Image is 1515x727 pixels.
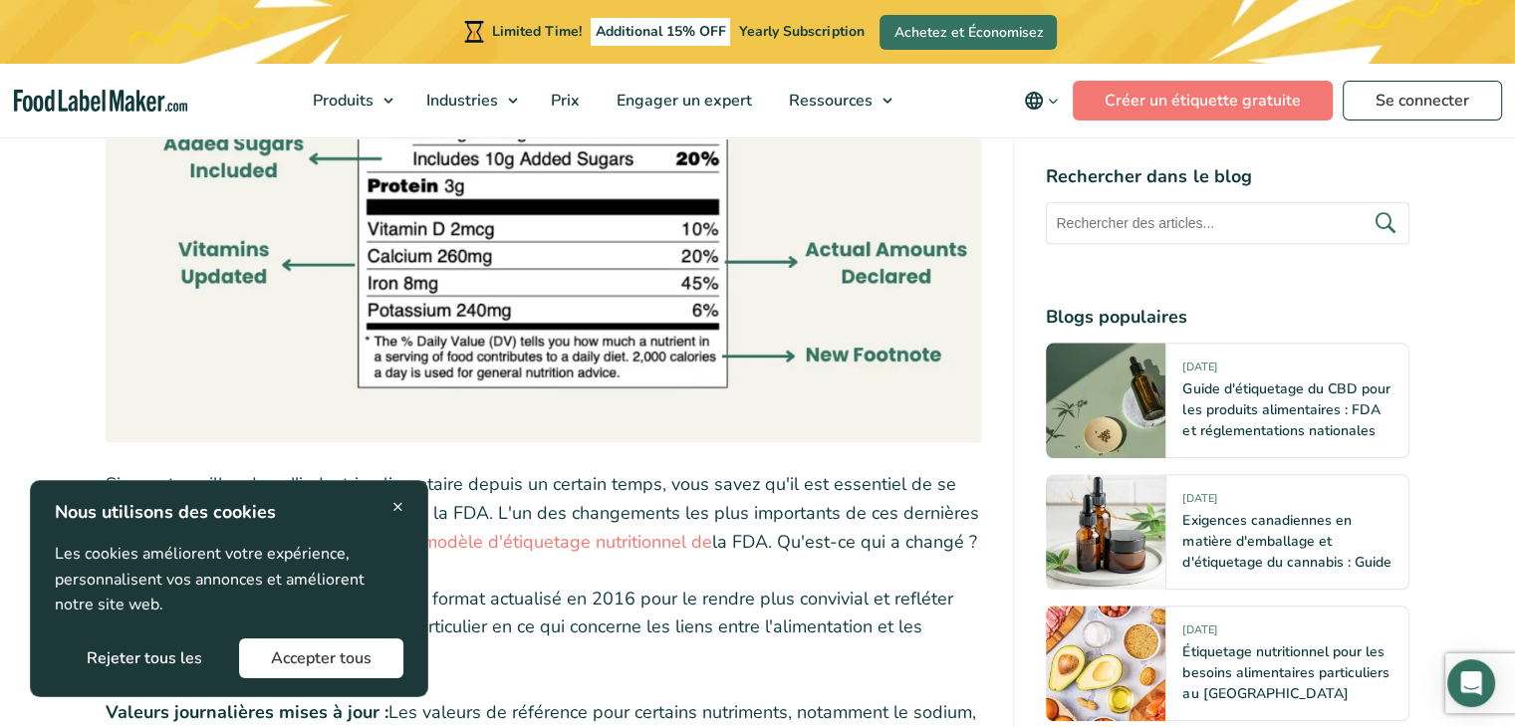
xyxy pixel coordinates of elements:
[1447,659,1495,707] div: Open Intercom Messenger
[739,22,864,41] span: Yearly Subscription
[783,90,875,112] span: Ressources
[1046,163,1409,190] h4: Rechercher dans le blog
[239,638,403,678] button: Accepter tous
[545,90,582,112] span: Prix
[1182,491,1216,514] span: [DATE]
[408,64,528,137] a: Industries
[1046,202,1409,244] input: Rechercher des articles...
[1182,622,1216,645] span: [DATE]
[1182,511,1390,572] a: Exigences canadiennes en matière d'emballage et d'étiquetage du cannabis : Guide
[392,493,403,520] span: ×
[420,90,500,112] span: Industries
[106,470,982,556] p: Si vous travaillez dans l'industrie alimentaire depuis un certain temps, vous savez qu'il est ess...
[1073,81,1333,121] a: Créer un étiquette gratuite
[492,22,582,41] span: Limited Time!
[295,64,403,137] a: Produits
[880,15,1057,50] a: Achetez et Économisez
[611,90,754,112] span: Engager un expert
[106,700,388,724] strong: Valeurs journalières mises à jour :
[1182,642,1389,703] a: Étiquetage nutritionnel pour les besoins alimentaires particuliers au [GEOGRAPHIC_DATA]
[771,64,902,137] a: Ressources
[591,18,731,46] span: Additional 15% OFF
[1182,360,1216,382] span: [DATE]
[106,585,982,670] p: La FDA a introduit un format actualisé en 2016 pour le rendre plus convivial et refléter les résu...
[422,530,712,554] a: modèle d'étiquetage nutritionnel de
[1343,81,1502,121] a: Se connecter
[55,542,403,618] p: Les cookies améliorent votre expérience, personnalisent vos annonces et améliorent notre site web.
[1182,379,1389,440] a: Guide d'étiquetage du CBD pour les produits alimentaires : FDA et réglementations nationales
[55,638,234,678] button: Rejeter tous les
[1046,304,1409,331] h4: Blogs populaires
[307,90,376,112] span: Produits
[55,500,276,524] strong: Nous utilisons des cookies
[533,64,594,137] a: Prix
[599,64,766,137] a: Engager un expert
